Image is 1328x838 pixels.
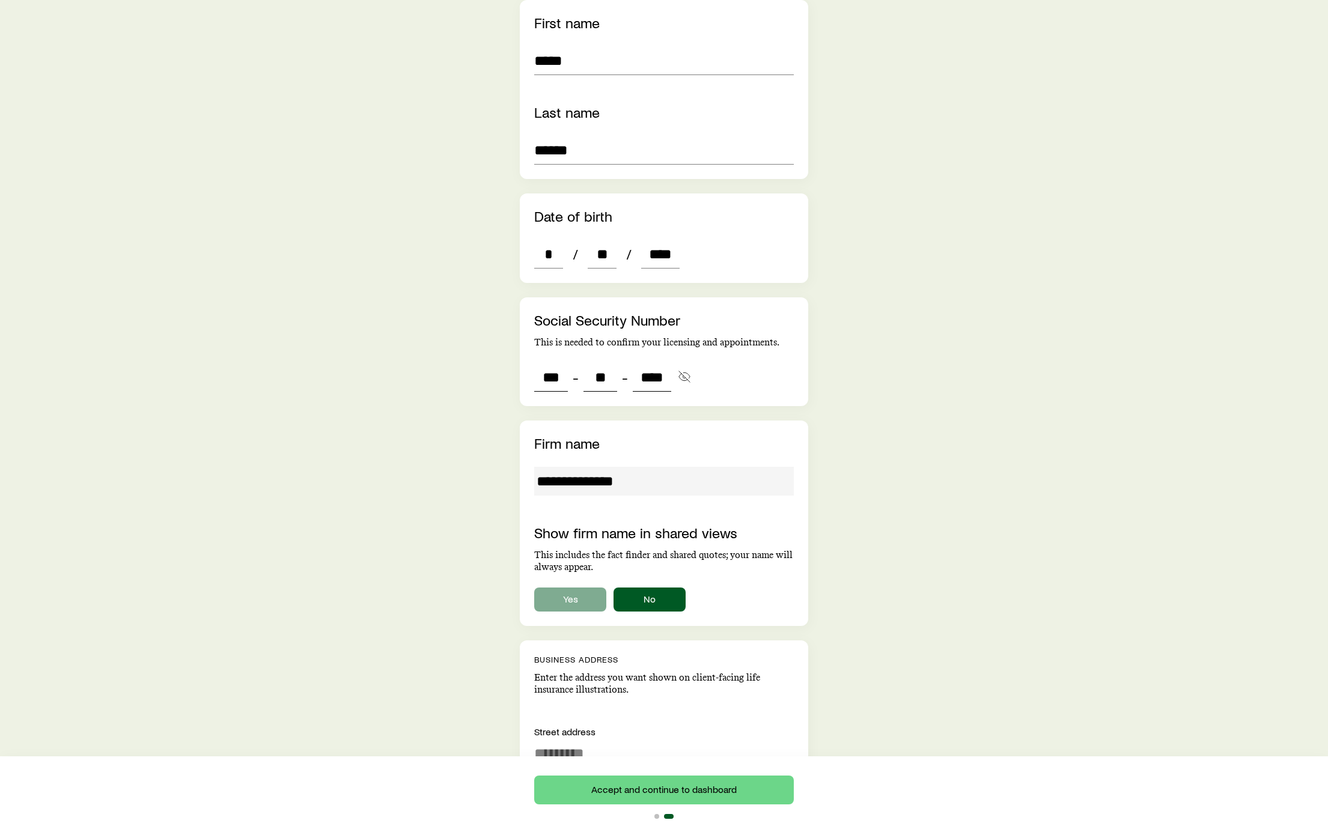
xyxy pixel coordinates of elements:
label: Show firm name in shared views [534,524,737,541]
div: showAgencyNameInSharedViews [534,588,794,612]
span: - [573,369,579,386]
button: No [614,588,686,612]
button: Yes [534,588,606,612]
label: Last name [534,103,600,121]
p: This is needed to confirm your licensing and appointments. [534,336,794,348]
p: Enter the address you want shown on client-facing life insurance illustrations. [534,672,794,696]
p: Business address [534,655,794,664]
span: - [622,369,628,386]
button: Accept and continue to dashboard [534,776,794,804]
div: Street address [534,724,794,739]
label: Firm name [534,434,600,452]
span: / [621,246,636,263]
label: Date of birth [534,207,612,225]
p: This includes the fact finder and shared quotes; your name will always appear. [534,549,794,573]
div: dateOfBirth [534,240,680,269]
label: Social Security Number [534,311,680,329]
span: / [568,246,583,263]
label: First name [534,14,600,31]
